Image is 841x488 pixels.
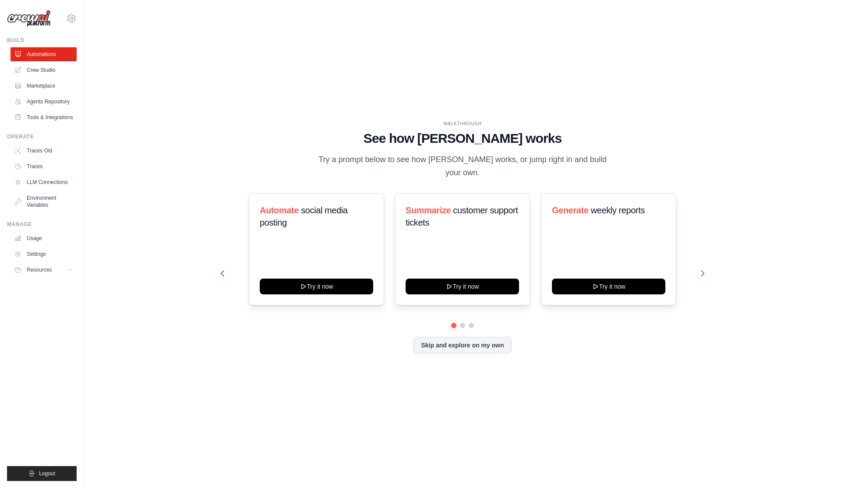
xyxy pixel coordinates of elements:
[7,10,51,27] img: Logo
[552,279,665,294] button: Try it now
[221,120,704,127] div: WALKTHROUGH
[7,466,77,481] button: Logout
[11,263,77,277] button: Resources
[590,205,644,215] span: weekly reports
[260,205,348,227] span: social media posting
[552,205,589,215] span: Generate
[406,279,519,294] button: Try it now
[11,63,77,77] a: Crew Studio
[406,205,451,215] span: Summarize
[11,159,77,173] a: Traces
[7,37,77,44] div: Build
[260,279,373,294] button: Try it now
[11,231,77,245] a: Usage
[39,470,55,477] span: Logout
[315,153,610,179] p: Try a prompt below to see how [PERSON_NAME] works, or jump right in and build your own.
[11,144,77,158] a: Traces Old
[406,205,518,227] span: customer support tickets
[7,133,77,140] div: Operate
[11,95,77,109] a: Agents Repository
[11,47,77,61] a: Automations
[11,191,77,212] a: Environment Variables
[27,266,52,273] span: Resources
[11,247,77,261] a: Settings
[11,110,77,124] a: Tools & Integrations
[7,221,77,228] div: Manage
[11,175,77,189] a: LLM Connections
[11,79,77,93] a: Marketplace
[413,337,511,354] button: Skip and explore on my own
[221,131,704,146] h1: See how [PERSON_NAME] works
[260,205,299,215] span: Automate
